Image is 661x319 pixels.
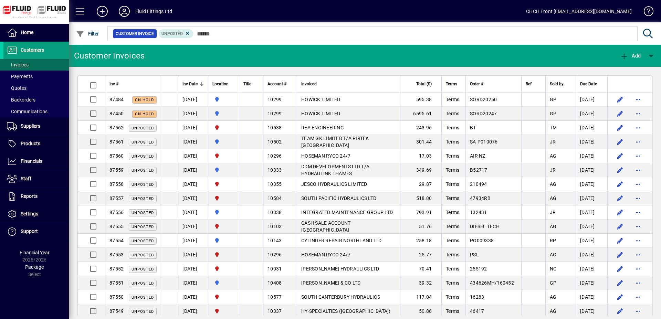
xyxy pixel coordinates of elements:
[212,80,235,88] div: Location
[550,308,557,314] span: AG
[550,167,556,173] span: JR
[632,221,643,232] button: More options
[301,111,340,116] span: HOWICK LIMITED
[632,249,643,260] button: More options
[267,139,282,145] span: 10502
[7,97,35,103] span: Backorders
[178,93,208,107] td: [DATE]
[615,263,626,274] button: Edit
[267,181,282,187] span: 10355
[576,163,607,177] td: [DATE]
[178,121,208,135] td: [DATE]
[212,180,235,188] span: CHRISTCHURCH
[446,111,459,116] span: Terms
[550,181,557,187] span: AG
[470,181,487,187] span: 210494
[580,80,597,88] span: Due Date
[25,264,44,270] span: Package
[615,207,626,218] button: Edit
[301,238,381,243] span: CYLINDER REPAIR NORTHLAND LTD
[632,277,643,288] button: More options
[178,220,208,234] td: [DATE]
[109,111,124,116] span: 87450
[576,262,607,276] td: [DATE]
[267,97,282,102] span: 10299
[618,50,642,62] button: Add
[178,191,208,205] td: [DATE]
[178,248,208,262] td: [DATE]
[576,191,607,205] td: [DATE]
[212,293,235,301] span: CHRISTCHURCH
[3,135,69,152] a: Products
[7,62,29,67] span: Invoices
[576,121,607,135] td: [DATE]
[615,277,626,288] button: Edit
[109,280,124,286] span: 87551
[132,126,154,130] span: Unposted
[109,125,124,130] span: 87562
[3,153,69,170] a: Financials
[632,150,643,161] button: More options
[21,211,38,216] span: Settings
[470,224,500,229] span: DIESEL TECH
[400,276,441,290] td: 39.32
[576,290,607,304] td: [DATE]
[132,295,154,300] span: Unposted
[550,139,556,145] span: JR
[470,238,494,243] span: PO009338
[615,164,626,176] button: Edit
[301,136,369,148] span: TEAM GK LIMITED T/A PIRTEK [GEOGRAPHIC_DATA]
[109,238,124,243] span: 87554
[109,139,124,145] span: 87561
[632,122,643,133] button: More options
[576,135,607,149] td: [DATE]
[550,80,564,88] span: Sold by
[301,252,350,257] span: HOSEMAN RYCO 24/7
[109,266,124,272] span: 87552
[400,290,441,304] td: 117.04
[109,252,124,257] span: 87553
[132,182,154,187] span: Unposted
[470,153,485,159] span: AIR NZ
[3,118,69,135] a: Suppliers
[550,125,557,130] span: TM
[301,125,344,130] span: REA ENGINEERING
[615,122,626,133] button: Edit
[576,220,607,234] td: [DATE]
[470,266,487,272] span: 255192
[301,220,350,233] span: CASH SALE ACCOUNT [GEOGRAPHIC_DATA]
[113,5,135,18] button: Profile
[446,252,459,257] span: Terms
[632,136,643,147] button: More options
[405,80,438,88] div: Total ($)
[400,304,441,318] td: 50.88
[21,141,40,146] span: Products
[639,1,652,24] a: Knowledge Base
[400,205,441,220] td: 793.91
[470,280,514,286] span: 434626MH/160452
[576,93,607,107] td: [DATE]
[576,149,607,163] td: [DATE]
[7,85,27,91] span: Quotes
[212,80,229,88] span: Location
[632,263,643,274] button: More options
[21,30,33,35] span: Home
[615,94,626,105] button: Edit
[267,266,282,272] span: 10031
[416,80,432,88] span: Total ($)
[470,195,491,201] span: 47934RB
[3,106,69,117] a: Communications
[20,250,50,255] span: Financial Year
[400,262,441,276] td: 70.41
[212,152,235,160] span: CHRISTCHURCH
[301,280,361,286] span: [PERSON_NAME] & CO LTD
[400,220,441,234] td: 51.76
[576,234,607,248] td: [DATE]
[446,97,459,102] span: Terms
[182,80,198,88] span: Inv Date
[615,179,626,190] button: Edit
[116,30,154,37] span: Customer Invoice
[109,80,157,88] div: Inv #
[109,294,124,300] span: 87550
[615,136,626,147] button: Edit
